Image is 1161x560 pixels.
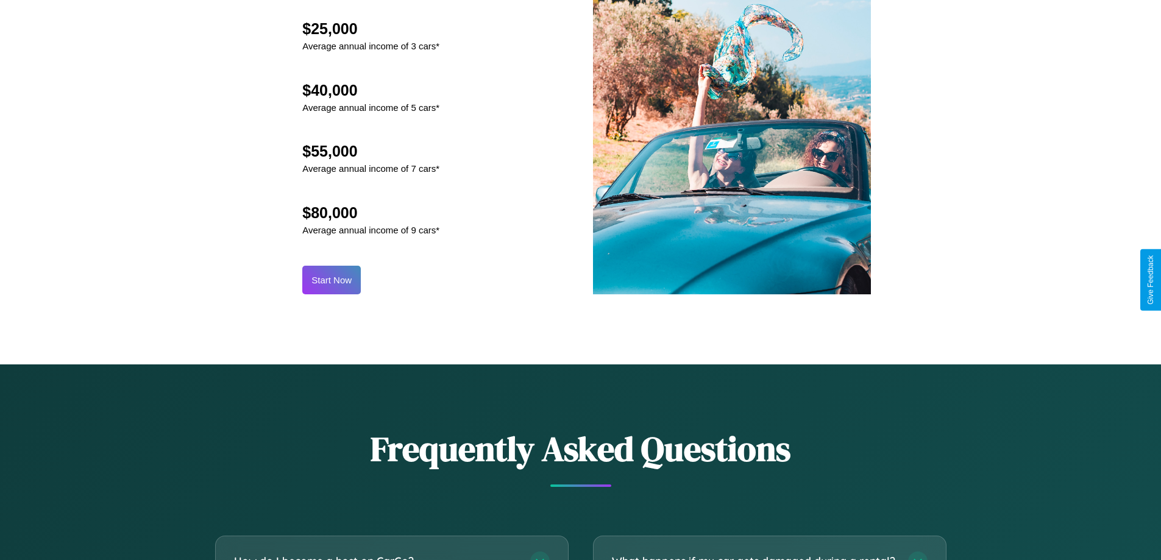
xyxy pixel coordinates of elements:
[302,82,439,99] h2: $40,000
[302,20,439,38] h2: $25,000
[302,38,439,54] p: Average annual income of 3 cars*
[302,143,439,160] h2: $55,000
[302,99,439,116] p: Average annual income of 5 cars*
[302,160,439,177] p: Average annual income of 7 cars*
[1146,255,1155,305] div: Give Feedback
[302,222,439,238] p: Average annual income of 9 cars*
[302,266,361,294] button: Start Now
[215,425,946,472] h2: Frequently Asked Questions
[302,204,439,222] h2: $80,000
